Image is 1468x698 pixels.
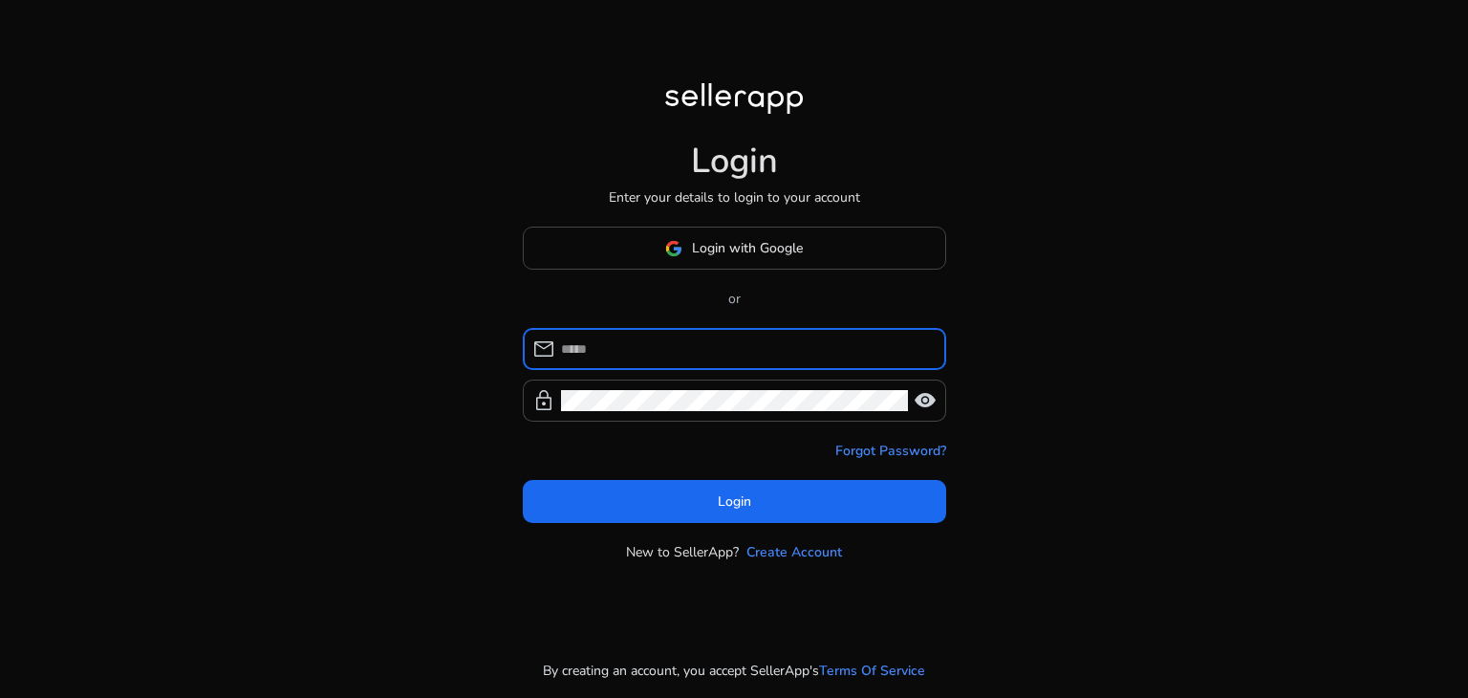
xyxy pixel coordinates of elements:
span: lock [532,389,555,412]
p: or [523,289,946,309]
button: Login [523,480,946,523]
span: Login with Google [692,238,803,258]
span: visibility [914,389,937,412]
img: google-logo.svg [665,240,682,257]
button: Login with Google [523,227,946,270]
span: Login [718,491,751,512]
a: Forgot Password? [835,441,946,461]
p: Enter your details to login to your account [609,187,860,207]
a: Create Account [746,542,842,562]
a: Terms Of Service [819,661,925,681]
p: New to SellerApp? [626,542,739,562]
h1: Login [691,141,778,182]
span: mail [532,338,555,360]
